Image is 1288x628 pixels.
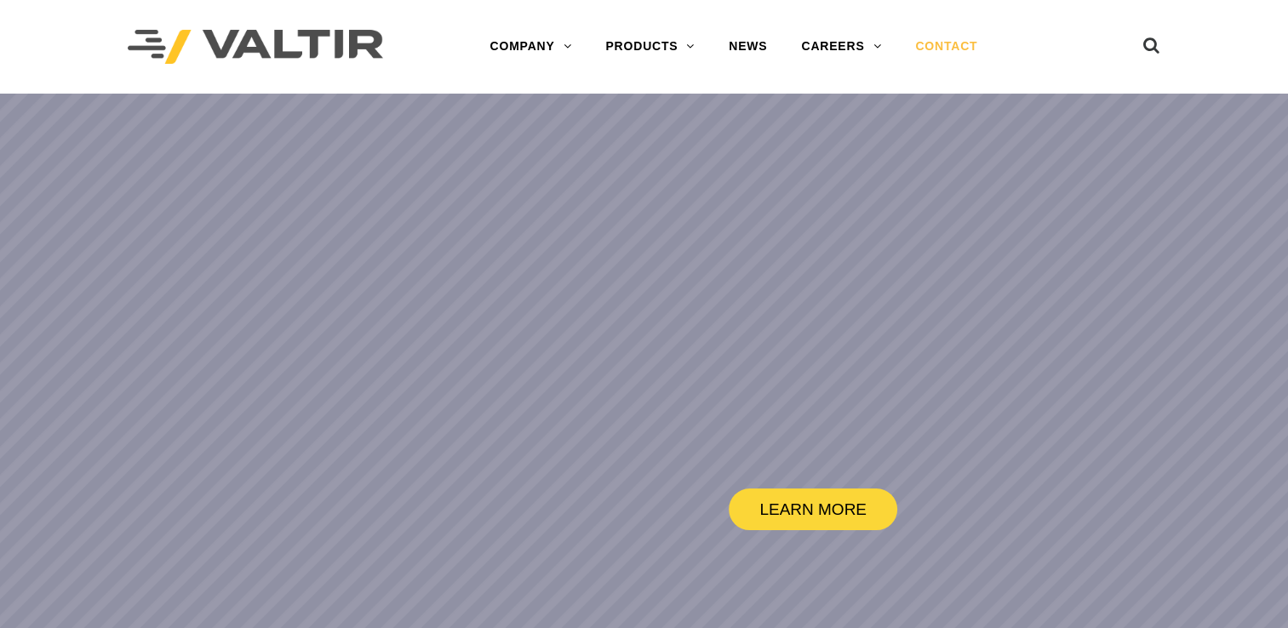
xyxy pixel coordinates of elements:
[784,30,898,64] a: CAREERS
[128,30,383,65] img: Valtir
[472,30,588,64] a: COMPANY
[898,30,994,64] a: CONTACT
[712,30,784,64] a: NEWS
[729,488,897,530] a: LEARN MORE
[588,30,712,64] a: PRODUCTS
